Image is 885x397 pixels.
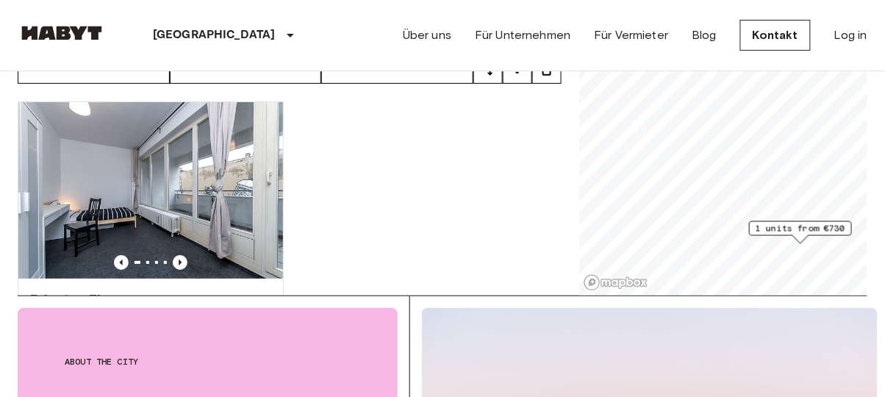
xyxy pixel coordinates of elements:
a: Für Unternehmen [475,26,570,44]
span: 1 units from €730 [756,222,845,235]
button: Previous image [173,255,187,270]
span: About the city [65,355,351,368]
a: Mapbox logo [584,274,648,291]
button: Previous image [114,255,129,270]
p: [GEOGRAPHIC_DATA] [153,26,276,44]
a: Über uns [403,26,451,44]
img: Habyt [18,26,106,40]
span: Privates Zimmer [30,290,137,308]
img: Marketing picture of unit DE-01-218-02M [18,102,283,279]
a: Log in [834,26,867,44]
div: Map marker [749,221,852,244]
a: Kontakt [740,20,811,51]
a: Für Vermieter [594,26,668,44]
a: Blog [692,26,717,44]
